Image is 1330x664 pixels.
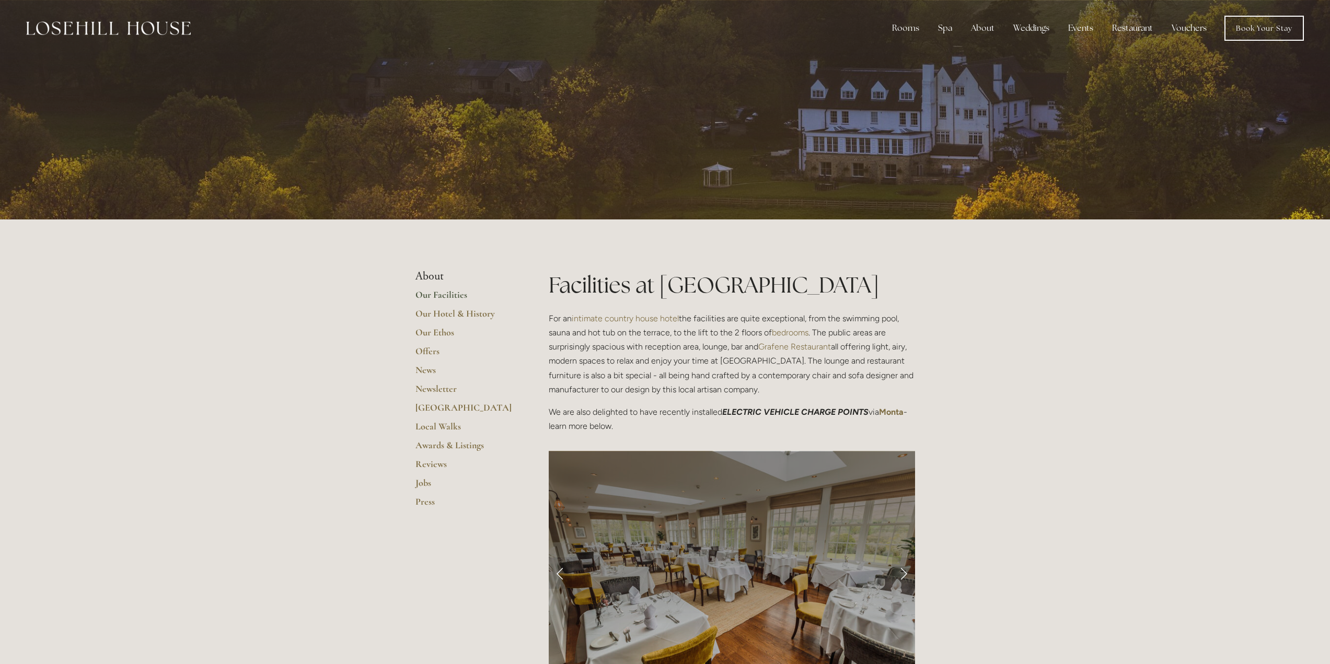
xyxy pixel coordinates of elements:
[415,477,515,496] a: Jobs
[415,496,515,515] a: Press
[722,407,869,417] em: ELECTRIC VEHICLE CHARGE POINTS
[415,439,515,458] a: Awards & Listings
[930,18,961,39] div: Spa
[892,557,915,589] a: Next Slide
[415,345,515,364] a: Offers
[772,328,808,337] a: bedrooms
[415,364,515,383] a: News
[415,308,515,327] a: Our Hotel & History
[415,289,515,308] a: Our Facilities
[415,402,515,421] a: [GEOGRAPHIC_DATA]
[963,18,1003,39] div: About
[549,405,915,433] p: We are also delighted to have recently installed via - learn more below.
[26,21,191,35] img: Losehill House
[1005,18,1058,39] div: Weddings
[572,313,679,323] a: intimate country house hotel
[549,270,915,300] h1: Facilities at [GEOGRAPHIC_DATA]
[415,421,515,439] a: Local Walks
[1060,18,1102,39] div: Events
[549,311,915,397] p: For an the facilities are quite exceptional, from the swimming pool, sauna and hot tub on the ter...
[1163,18,1215,39] a: Vouchers
[415,270,515,283] li: About
[1224,16,1304,41] a: Book Your Stay
[1104,18,1161,39] div: Restaurant
[879,407,904,417] a: Monta
[415,327,515,345] a: Our Ethos
[549,557,572,589] a: Previous Slide
[415,383,515,402] a: Newsletter
[758,342,831,352] a: Grafene Restaurant
[415,458,515,477] a: Reviews
[884,18,928,39] div: Rooms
